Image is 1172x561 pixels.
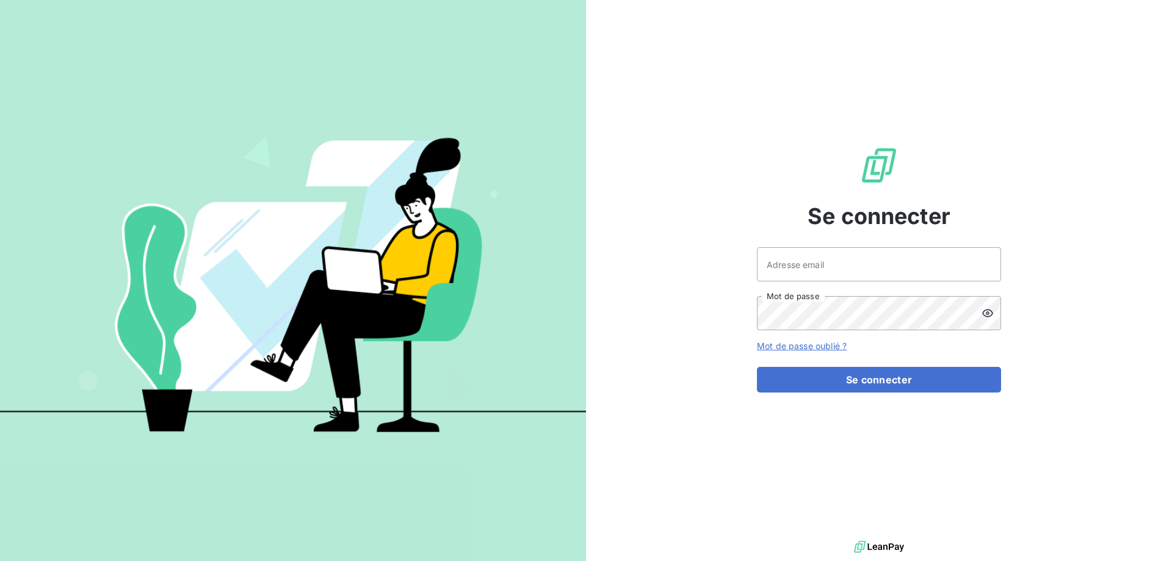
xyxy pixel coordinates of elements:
[808,200,950,233] span: Se connecter
[757,247,1001,281] input: placeholder
[757,367,1001,393] button: Se connecter
[859,146,899,185] img: Logo LeanPay
[757,341,847,351] a: Mot de passe oublié ?
[854,538,904,556] img: logo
